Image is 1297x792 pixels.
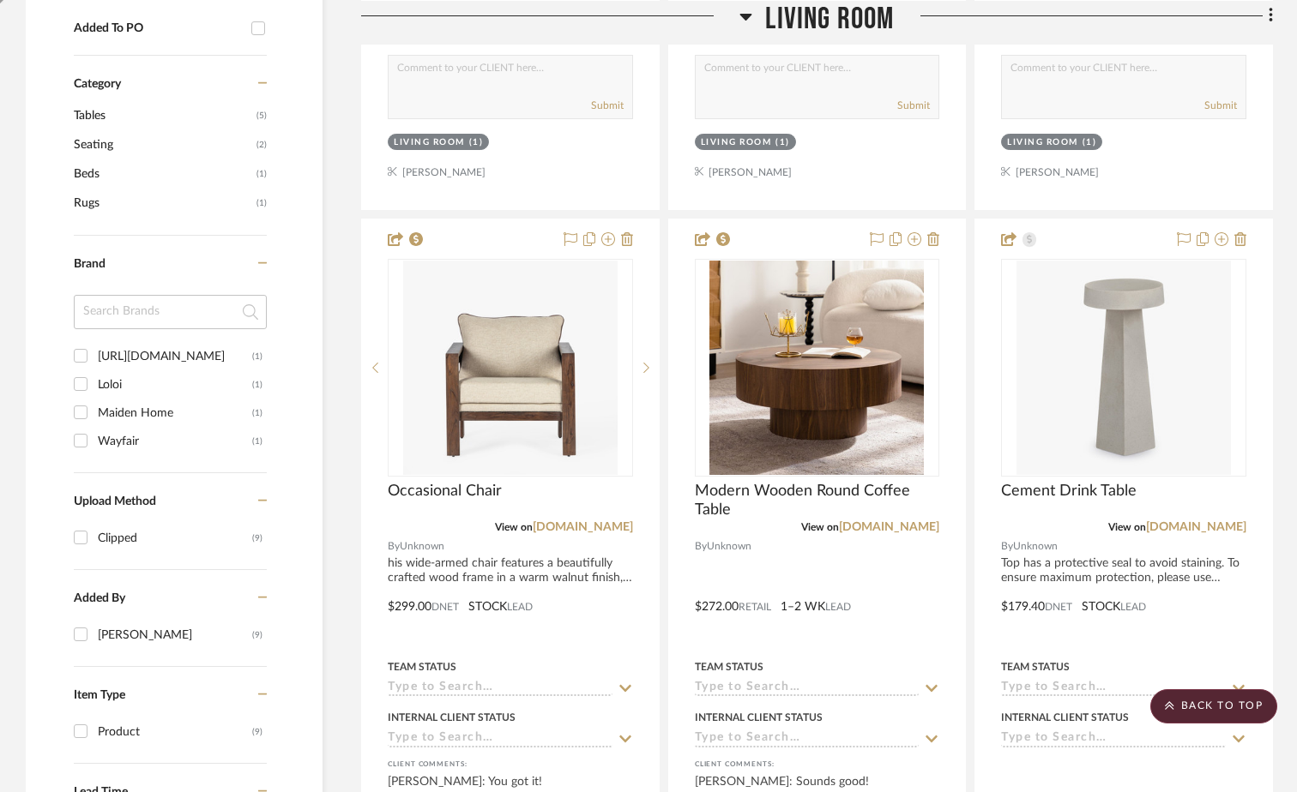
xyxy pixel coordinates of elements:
[256,160,267,188] span: (1)
[1001,731,1226,747] input: Type to Search…
[98,399,252,427] div: Maiden Home
[388,710,516,725] div: Internal Client Status
[98,428,252,455] div: Wayfair
[98,525,252,552] div: Clipped
[394,136,465,149] div: Living Room
[695,538,707,555] span: By
[1108,522,1146,532] span: View on
[709,261,924,475] img: Modern Wooden Round Coffee Table
[74,689,125,701] span: Item Type
[695,681,920,697] input: Type to Search…
[1083,136,1097,149] div: (1)
[74,159,252,189] span: Beds
[897,98,930,113] button: Submit
[388,681,612,697] input: Type to Search…
[74,258,106,270] span: Brand
[388,731,612,747] input: Type to Search…
[252,525,262,552] div: (9)
[74,295,267,329] input: Search Brands
[256,102,267,129] span: (5)
[403,261,618,475] img: Occasional Chair
[400,538,444,555] span: Unknown
[74,130,252,159] span: Seating
[1001,681,1226,697] input: Type to Search…
[1001,659,1070,675] div: Team Status
[74,592,125,604] span: Added By
[252,399,262,427] div: (1)
[252,343,262,370] div: (1)
[98,343,252,370] div: [URL][DOMAIN_NAME]
[98,621,252,649] div: [PERSON_NAME]
[74,101,252,130] span: Tables
[839,521,939,533] a: [DOMAIN_NAME]
[1007,136,1078,149] div: Living Room
[1204,98,1237,113] button: Submit
[388,659,456,675] div: Team Status
[252,718,262,746] div: (9)
[388,482,502,501] span: Occasional Chair
[388,538,400,555] span: By
[591,98,624,113] button: Submit
[495,522,533,532] span: View on
[252,428,262,455] div: (1)
[695,482,940,519] span: Modern Wooden Round Coffee Table
[1001,710,1129,725] div: Internal Client Status
[801,522,839,532] span: View on
[74,77,121,92] span: Category
[1001,538,1013,555] span: By
[1001,482,1137,501] span: Cement Drink Table
[74,495,156,507] span: Upload Method
[1146,521,1246,533] a: [DOMAIN_NAME]
[74,21,243,36] div: Added To PO
[98,718,252,746] div: Product
[533,521,633,533] a: [DOMAIN_NAME]
[469,136,484,149] div: (1)
[256,131,267,159] span: (2)
[98,371,252,399] div: Loloi
[707,538,751,555] span: Unknown
[701,136,772,149] div: Living Room
[695,731,920,747] input: Type to Search…
[252,621,262,649] div: (9)
[252,371,262,399] div: (1)
[695,659,763,675] div: Team Status
[695,710,823,725] div: Internal Client Status
[1016,261,1231,475] img: Cement Drink Table
[1150,689,1277,723] scroll-to-top-button: BACK TO TOP
[1013,538,1058,555] span: Unknown
[775,136,790,149] div: (1)
[256,189,267,217] span: (1)
[74,189,252,218] span: Rugs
